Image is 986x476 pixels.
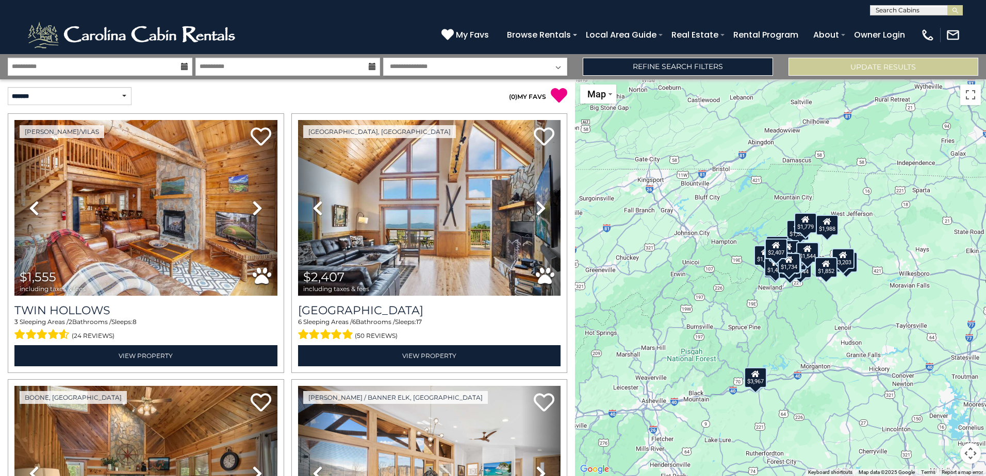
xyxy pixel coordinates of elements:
span: (50 reviews) [355,329,398,343]
a: Boone, [GEOGRAPHIC_DATA] [20,391,127,404]
button: Change map style [580,84,616,104]
span: 0 [511,93,515,100]
img: thumbnail_166585038.jpeg [298,120,561,296]
a: Twin Hollows [14,303,277,317]
div: $1,555 [786,220,809,241]
div: Sleeping Areas / Bathrooms / Sleeps: [14,317,277,342]
a: Add to favorites [251,392,271,414]
img: thumbnail_163265940.jpeg [14,120,277,296]
div: $1,734 [778,253,800,274]
button: Toggle fullscreen view [960,84,981,105]
a: Real Estate [666,26,724,44]
a: Add to favorites [534,392,554,414]
span: My Favs [456,28,489,41]
a: Owner Login [849,26,910,44]
div: $1,429 [764,256,786,277]
a: [PERSON_NAME]/Vilas [20,125,104,138]
div: $2,014 [777,240,799,261]
span: 6 [352,318,356,326]
div: $1,852 [815,257,837,278]
img: phone-regular-white.png [921,28,935,42]
a: Open this area in Google Maps (opens a new window) [578,463,612,476]
div: $2,052 [766,236,788,257]
a: [PERSON_NAME] / Banner Elk, [GEOGRAPHIC_DATA] [303,391,488,404]
a: [GEOGRAPHIC_DATA] [298,303,561,317]
a: Local Area Guide [581,26,662,44]
a: Rental Program [728,26,803,44]
a: My Favs [441,28,491,42]
span: 2 [69,318,72,326]
span: $2,407 [303,269,344,284]
img: mail-regular-white.png [946,28,960,42]
div: $1,148 [778,258,801,279]
span: 8 [133,318,137,326]
a: Add to favorites [251,126,271,148]
span: Map data ©2025 Google [859,469,915,475]
a: [GEOGRAPHIC_DATA], [GEOGRAPHIC_DATA] [303,125,456,138]
span: 3 [14,318,18,326]
span: ( ) [509,93,517,100]
a: Refine Search Filters [583,58,773,76]
span: 17 [416,318,422,326]
button: Keyboard shortcuts [808,469,852,476]
span: $1,555 [20,269,56,284]
h3: Pinecone Manor [298,303,561,317]
span: Map [587,89,606,99]
a: Browse Rentals [502,26,576,44]
button: Update Results [788,58,978,76]
span: including taxes & fees [20,285,86,292]
div: $3,967 [744,367,767,388]
a: About [808,26,844,44]
div: $1,779 [794,213,816,233]
div: $2,944 [788,258,811,278]
div: $1,988 [816,215,839,235]
div: $1,694 [754,245,777,266]
span: 6 [298,318,302,326]
div: $1,544 [796,242,819,263]
a: Add to favorites [534,126,554,148]
span: (24 reviews) [72,329,114,343]
div: $2,182 [764,239,787,259]
button: Map camera controls [960,443,981,464]
img: White-1-2.png [26,20,240,50]
span: including taxes & fees [303,285,369,292]
div: $3,635 [834,252,857,273]
a: (0)MY FAVS [509,93,546,100]
a: Terms (opens in new tab) [921,469,935,475]
a: Report a map error [942,469,983,475]
div: $3,203 [832,248,854,269]
img: Google [578,463,612,476]
a: View Property [14,345,277,366]
div: Sleeping Areas / Bathrooms / Sleeps: [298,317,561,342]
div: $2,407 [765,239,787,259]
a: View Property [298,345,561,366]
